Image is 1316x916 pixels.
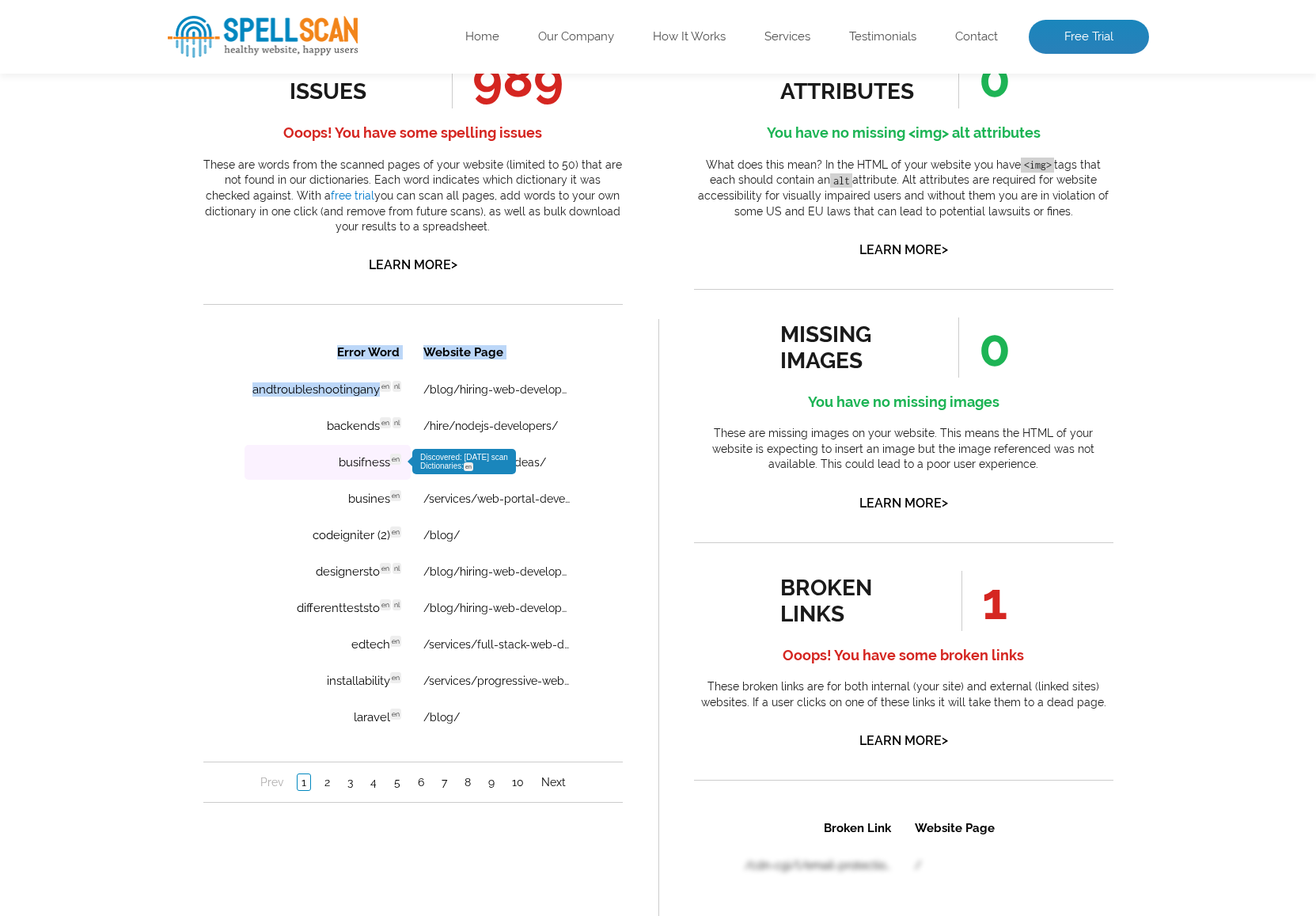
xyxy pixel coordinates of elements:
div: broken links [780,575,923,627]
span: 0 [958,317,1011,378]
td: Authenticated (Author+) Stored Cross Site Scripting [44,306,377,342]
td: Unauthenticated & Authenticated (Contributor+) Stored Cross-Site Scripting via Avatar Block [44,496,377,546]
a: /services/web-portal-development/ [220,160,366,173]
h3: All Results? [8,123,411,154]
a: Home [465,29,499,45]
a: 3 [140,442,154,458]
span: 989 [452,48,563,108]
h4: You have no missing <img> alt attributes [694,120,1113,146]
a: 8 [257,442,271,458]
span: Want to view [8,123,411,134]
code: <img> [1021,158,1054,173]
th: Website Page [210,2,335,38]
a: 1 [202,227,216,245]
td: codeigniter (2) [41,185,207,220]
td: backends [41,76,207,111]
span: en [187,158,198,169]
td: Cross-Site Scripting via Cloudflare Country Code [44,586,377,622]
td: installability [41,331,207,366]
td: Authenticated (Contributor+) Stored Cross-Site Scripting via Template Part Block [44,814,377,865]
img: spellScan [168,16,358,58]
span: en [187,376,198,387]
a: Contact [955,29,998,45]
span: en [176,230,188,241]
a: 10 [305,442,324,458]
td: Stored Cross-Site Scripting in Custom HTML Block [44,382,377,418]
td: SQL Injection via WP_Meta_Query [44,458,377,494]
a: /blog/ [220,196,256,209]
a: Learn More> [369,257,457,272]
span: > [942,238,948,260]
a: Free Trial [1029,20,1149,55]
div: missing images [780,321,923,374]
a: 5 [187,442,201,458]
a: /services/full-stack-web-development/ [220,306,366,318]
span: 1 [961,571,1007,631]
a: 7 [234,442,248,458]
span: nl [189,267,198,278]
th: Website Page [209,2,378,38]
span: > [451,253,457,276]
td: Cross-Site Request Forgery via wp-trackback.php [44,154,377,190]
p: What does this mean? In the HTML of your website you have tags that each should contain an attrib... [694,158,1113,219]
td: laravel [41,367,207,402]
td: Authenticated SQL Injection [44,268,377,304]
span: en [176,48,188,59]
a: /blog/hiring-web-developer/ [220,233,366,245]
span: nl [189,85,198,96]
a: Our Company [538,29,614,45]
td: differentteststo [41,258,207,293]
code: alt [830,173,852,188]
a: /blog/hiring-web-developer/ [220,269,366,282]
td: Dependency Confusion [44,230,377,266]
td: Authenticated(Administrator+) PHP File Upload [44,700,377,736]
span: en [187,303,198,314]
span: nl [189,230,198,241]
a: Services [764,29,810,45]
td: Remote Code Execution POP Chain [44,40,377,76]
a: 9 [281,442,295,458]
td: jQuery Prototype Pollution [44,192,377,228]
a: Learn More> [859,496,948,511]
td: Super Admin Multi-Site Installation Object Injection [44,662,377,698]
a: /services/progressive-web-app-development/ [220,342,366,355]
td: busifness [41,112,207,147]
a: /blog/hiring-web-developer/ [220,51,366,63]
a: /blog/ [220,378,256,391]
td: Shortcode Execution in User Generated Content [44,776,377,812]
span: > [942,729,948,751]
span: nl [189,48,198,59]
span: 0 [958,48,1011,108]
a: 2 [117,442,131,458]
h4: Ooops! You have some broken links [694,643,1113,668]
span: en [176,85,188,96]
span: en [187,194,198,205]
div: spelling issues [290,52,433,105]
a: Testimonials [849,29,916,45]
h4: You have no missing images [694,390,1113,415]
td: Authenticated Stored Cross-Site Scripting [44,420,377,456]
span: en [187,121,198,132]
span: Discovered: [DATE] scan Dictionaries: [217,120,305,138]
td: edtech [41,295,207,329]
td: Reflected Cross-Site Scripting via SQL Injection [44,116,377,152]
td: designersto [41,222,207,257]
a: free trial [331,189,374,202]
div: missing alt attributes [780,52,923,105]
p: These are words from the scanned pages of your website (limited to 50) that are not found in our ... [203,158,623,235]
a: Learn More> [859,242,948,257]
a: 1 [93,441,108,458]
td: andtroubleshootingany [41,40,207,74]
td: SQL Injection via WP_Query [44,344,377,380]
span: > [942,492,948,514]
td: busines [41,149,207,184]
td: Stored Cross-Site Scripting via wp-mail.php [44,548,377,584]
th: Vulnerability [44,2,377,38]
th: Error Word [41,2,207,38]
p: These are missing images on your website. This means the HTML of your website is expecting to ins... [694,426,1113,473]
td: Shortcode Execution in User Generated Content [44,738,377,774]
p: These broken links are for both internal (your site) and external (linked sites) websites. If a u... [694,679,1113,710]
span: en [260,130,270,139]
span: en [176,267,188,278]
td: SQL Injection via WP_Date_Query [44,78,377,114]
